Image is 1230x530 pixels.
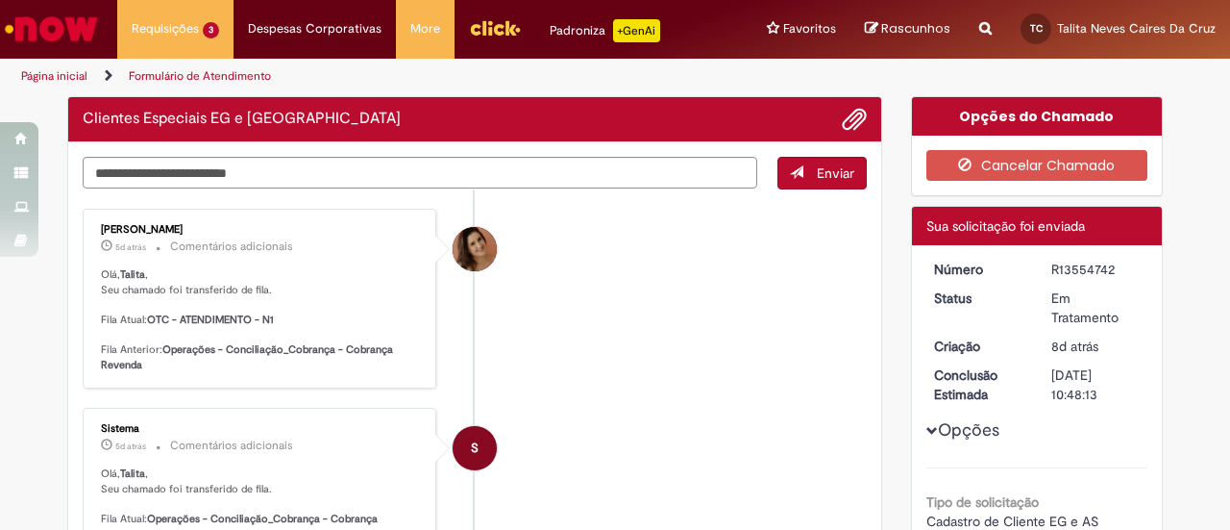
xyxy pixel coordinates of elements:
[865,20,950,38] a: Rascunhos
[21,68,87,84] a: Página inicial
[777,157,867,189] button: Enviar
[203,22,219,38] span: 3
[115,441,146,452] span: 5d atrás
[550,19,660,42] div: Padroniza
[120,267,145,282] b: Talita
[120,467,145,481] b: Talita
[170,438,293,454] small: Comentários adicionais
[1051,289,1141,327] div: Em Tratamento
[101,224,421,236] div: [PERSON_NAME]
[2,10,101,48] img: ServiceNow
[613,19,660,42] p: +GenAi
[101,267,421,373] p: Olá, , Seu chamado foi transferido de fila. Fila Atual: Fila Anterior:
[471,425,479,471] span: S
[83,111,401,128] h2: Clientes Especiais EG e AS Histórico de tíquete
[920,260,1038,279] dt: Número
[248,19,381,38] span: Despesas Corporativas
[1051,337,1141,356] div: 22/09/2025 11:48:13
[920,366,1038,404] dt: Conclusão Estimada
[469,13,521,42] img: click_logo_yellow_360x200.png
[920,337,1038,356] dt: Criação
[1057,20,1216,37] span: Talita Neves Caires Da Cruz
[453,227,497,271] div: Emiliane Dias De Souza
[881,19,950,38] span: Rascunhos
[147,313,274,327] b: OTC - ATENDIMENTO - N1
[817,164,854,182] span: Enviar
[842,107,867,132] button: Adicionar anexos
[1051,338,1098,355] span: 8d atrás
[1051,338,1098,355] time: 22/09/2025 11:48:13
[115,241,146,253] time: 25/09/2025 08:08:50
[926,513,1098,530] span: Cadastro de Cliente EG e AS
[410,19,440,38] span: More
[1051,366,1141,404] div: [DATE] 10:48:13
[1030,22,1043,35] span: TC
[912,97,1163,136] div: Opções do Chamado
[920,289,1038,308] dt: Status
[926,150,1148,181] button: Cancelar Chamado
[453,426,497,470] div: System
[926,493,1039,511] b: Tipo de solicitação
[926,217,1085,235] span: Sua solicitação foi enviada
[1051,260,1141,279] div: R13554742
[83,157,757,189] textarea: Digite sua mensagem aqui...
[170,239,293,255] small: Comentários adicionais
[101,423,421,435] div: Sistema
[132,19,199,38] span: Requisições
[14,59,805,94] ul: Trilhas de página
[115,441,146,452] time: 25/09/2025 08:08:30
[129,68,271,84] a: Formulário de Atendimento
[783,19,836,38] span: Favoritos
[115,241,146,253] span: 5d atrás
[101,342,396,372] b: Operações - Conciliação_Cobrança - Cobrança Revenda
